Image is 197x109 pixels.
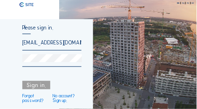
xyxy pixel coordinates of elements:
[22,94,48,103] a: Forgot password?
[22,81,51,90] div: Sign in.
[187,2,190,5] div: FR
[192,2,194,5] div: DE
[22,25,82,34] div: Please sign in.
[20,2,34,7] img: C-SITE logo
[53,94,82,103] a: No account? Sign up.
[22,39,82,46] input: Email
[177,2,181,5] div: EN
[182,2,186,5] div: NL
